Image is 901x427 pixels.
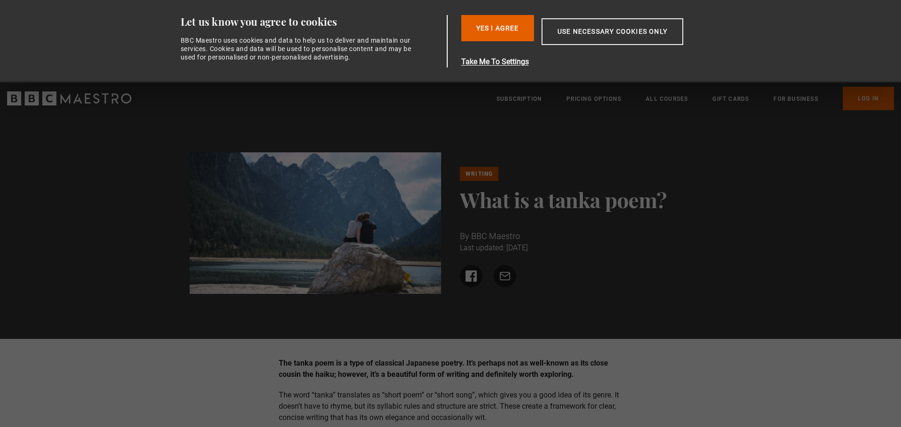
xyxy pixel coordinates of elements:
span: BBC Maestro [471,231,520,241]
img: a couple sits on a rock looking out over a lake [190,152,442,294]
a: For business [773,94,818,104]
h1: What is a tanka poem? [460,188,712,211]
a: Writing [460,167,498,181]
a: Subscription [496,94,542,104]
strong: The tanka poem is a type of classical Japanese poetry. It’s perhaps not as well-known as its clos... [279,359,608,379]
a: Gift Cards [712,94,749,104]
div: BBC Maestro uses cookies and data to help us to deliver and maintain our services. Cookies and da... [181,36,417,62]
button: Take Me To Settings [461,56,728,67]
div: Let us know you agree to cookies [181,15,443,29]
button: Use necessary cookies only [542,18,683,45]
a: Pricing Options [566,94,621,104]
a: Log In [843,87,894,110]
button: Yes I Agree [461,15,534,41]
span: By [460,231,469,241]
time: Last updated: [DATE] [460,243,528,252]
a: All Courses [646,94,688,104]
svg: BBC Maestro [7,91,131,105]
nav: Primary [496,87,894,110]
